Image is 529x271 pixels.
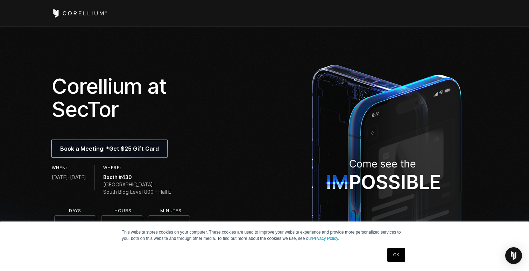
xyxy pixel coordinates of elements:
[52,165,86,170] h6: When:
[505,247,522,264] div: Open Intercom Messenger
[103,165,171,170] h6: Where:
[312,236,339,241] a: Privacy Policy.
[102,208,144,213] li: Hours
[122,229,407,242] p: This website stores cookies on your computer. These cookies are used to improve your website expe...
[52,173,86,181] span: [DATE]-[DATE]
[103,181,171,195] span: [GEOGRAPHIC_DATA] South Bldg Level 800 - Hall E
[150,208,192,213] li: Minutes
[101,215,143,257] span: 22
[148,215,190,257] span: 16
[54,215,96,257] span: 21
[52,9,107,17] a: Corellium Home
[52,74,260,121] h1: Corellium at SecTor
[60,144,159,153] span: Book a Meeting: *Get $25 Gift Card
[387,248,405,262] a: OK
[52,140,167,157] a: Book a Meeting: *Get $25 Gift Card
[103,173,171,181] span: Booth #430
[54,208,96,213] li: Days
